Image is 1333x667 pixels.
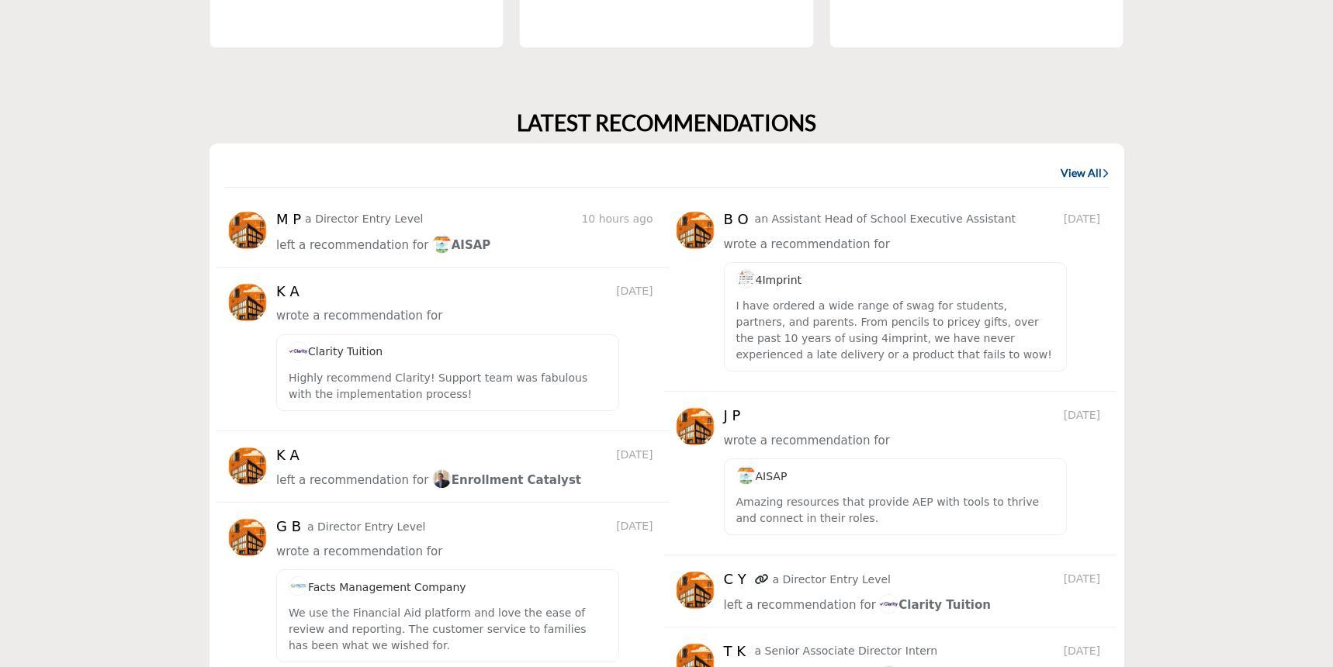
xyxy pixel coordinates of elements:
[289,576,308,596] img: image
[724,407,751,424] h5: J P
[736,470,788,482] span: AISAP
[724,571,751,588] h5: C Y
[724,211,751,228] h5: B O
[228,447,267,486] img: avtar-image
[289,345,383,358] a: imageClarity Tuition
[879,598,991,612] span: Clarity Tuition
[616,518,657,534] span: [DATE]
[736,269,756,289] img: image
[879,594,898,613] img: image
[228,283,267,322] img: avtar-image
[755,643,938,659] p: a Senior Associate Director Intern
[289,341,308,361] img: image
[276,473,428,487] span: left a recommendation for
[724,434,890,448] span: wrote a recommendation for
[289,345,383,358] span: Clarity Tuition
[276,283,303,300] h5: K A
[276,309,442,323] span: wrote a recommendation for
[276,518,303,535] h5: G B
[724,643,751,660] h5: T K
[676,571,715,610] img: avtar-image
[432,471,581,490] a: imageEnrollment Catalyst
[736,274,802,286] a: image4Imprint
[724,237,890,251] span: wrote a recommendation for
[276,238,428,252] span: left a recommendation for
[517,110,816,137] h2: LATEST RECOMMENDATIONS
[432,473,581,487] span: Enrollment Catalyst
[289,581,466,593] span: Facts Management Company
[616,447,657,463] span: [DATE]
[432,236,491,255] a: imageAISAP
[616,283,657,299] span: [DATE]
[736,298,1054,363] p: I have ordered a wide range of swag for students, partners, and parents. From pencils to pricey g...
[736,465,756,485] img: image
[755,211,1016,227] p: an Assistant Head of School Executive Assistant
[228,518,267,557] img: avtar-image
[432,234,452,254] img: image
[276,447,303,464] h5: K A
[276,211,301,228] h5: M P
[1064,407,1105,423] span: [DATE]
[676,407,715,446] img: avtar-image
[736,470,788,482] a: imageAISAP
[879,596,991,615] a: imageClarity Tuition
[1064,643,1105,659] span: [DATE]
[276,544,442,558] span: wrote a recommendation for
[724,598,876,612] span: left a recommendation for
[289,581,466,593] a: imageFacts Management Company
[289,370,607,403] p: Highly recommend Clarity! Support team was fabulous with the implementation process!
[432,238,491,252] span: AISAP
[736,494,1054,527] p: Amazing resources that provide AEP with tools to thrive and connect in their roles.
[307,519,425,535] p: a Director Entry Level
[432,469,452,489] img: image
[1064,211,1105,227] span: [DATE]
[289,605,607,654] p: We use the Financial Aid platform and love the ease of review and reporting. The customer service...
[228,211,267,250] img: avtar-image
[736,274,802,286] span: 4Imprint
[305,211,423,227] p: a Director Entry Level
[581,211,657,227] span: 10 hours ago
[773,572,891,588] p: a Director Entry Level
[1061,165,1109,181] a: View All
[1064,571,1105,587] span: [DATE]
[676,211,715,250] img: avtar-image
